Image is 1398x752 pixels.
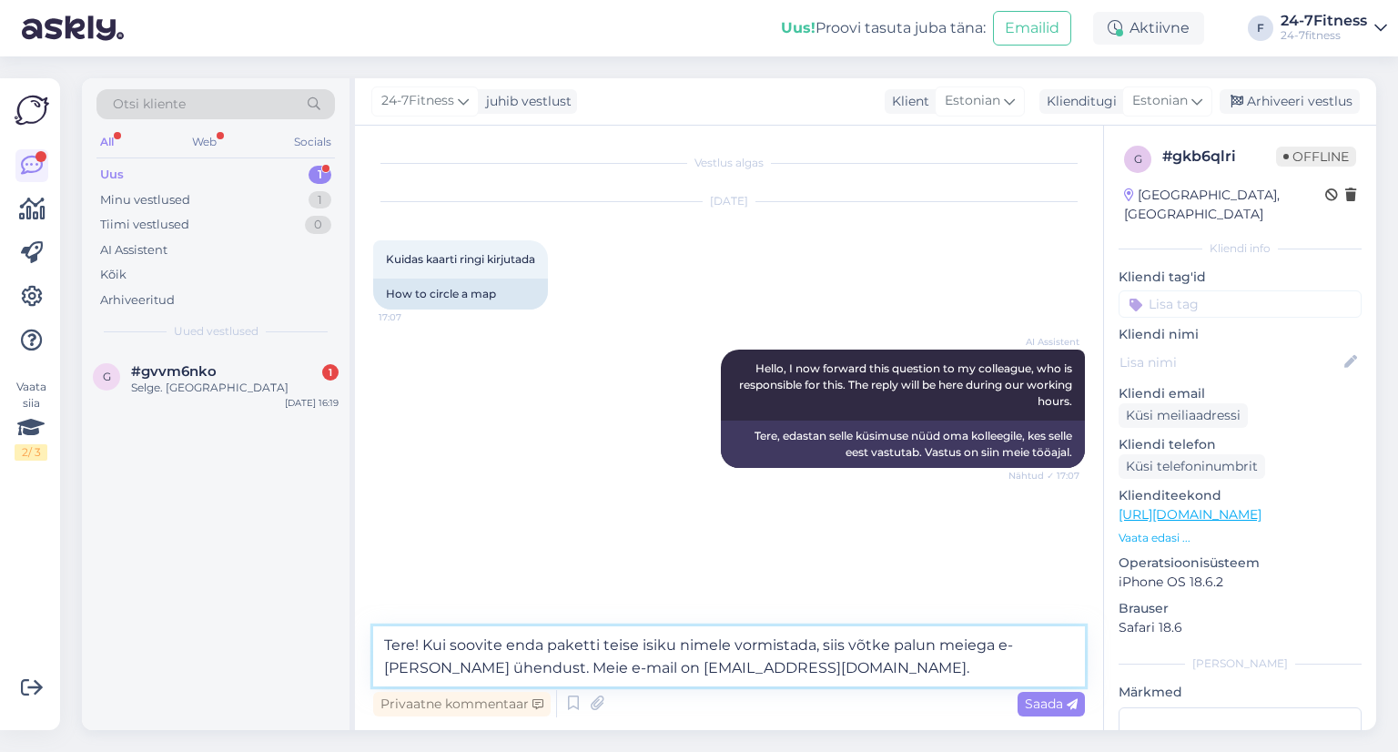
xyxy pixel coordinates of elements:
div: [GEOGRAPHIC_DATA], [GEOGRAPHIC_DATA] [1124,186,1325,224]
textarea: Tere! Kui soovite enda paketti teise isiku nimele vormistada, siis võtke palun meiega e-[PERSON_N... [373,626,1085,686]
div: Klient [885,92,929,111]
span: 24-7Fitness [381,91,454,111]
span: AI Assistent [1011,335,1079,349]
div: Socials [290,130,335,154]
div: [DATE] 16:19 [285,396,339,410]
p: Vaata edasi ... [1119,530,1362,546]
input: Lisa nimi [1119,352,1341,372]
p: Klienditeekond [1119,486,1362,505]
div: Proovi tasuta juba täna: [781,17,986,39]
span: Estonian [945,91,1000,111]
p: Kliendi nimi [1119,325,1362,344]
span: Hello, I now forward this question to my colleague, who is responsible for this. The reply will b... [739,361,1075,408]
span: g [103,370,111,383]
div: Tere, edastan selle küsimuse nüüd oma kolleegile, kes selle eest vastutab. Vastus on siin meie tö... [721,421,1085,468]
div: F [1248,15,1273,41]
span: Nähtud ✓ 17:07 [1008,469,1079,483]
p: iPhone OS 18.6.2 [1119,573,1362,592]
p: Brauser [1119,599,1362,618]
span: Uued vestlused [174,323,258,340]
div: [DATE] [373,193,1085,209]
div: Uus [100,166,124,184]
input: Lisa tag [1119,290,1362,318]
span: Otsi kliente [113,95,186,114]
div: Web [188,130,220,154]
div: All [96,130,117,154]
p: Märkmed [1119,683,1362,702]
div: How to circle a map [373,279,548,310]
p: Safari 18.6 [1119,618,1362,637]
span: Offline [1276,147,1356,167]
div: Selge. [GEOGRAPHIC_DATA] [131,380,339,396]
div: 24-7Fitness [1281,14,1367,28]
div: Aktiivne [1093,12,1204,45]
span: Kuidas kaarti ringi kirjutada [386,252,535,266]
span: 17:07 [379,310,447,324]
p: Kliendi telefon [1119,435,1362,454]
div: 1 [322,364,339,381]
div: # gkb6qlri [1162,146,1276,168]
div: 2 / 3 [15,444,47,461]
div: Tiimi vestlused [100,216,189,234]
button: Emailid [993,11,1071,46]
div: Küsi meiliaadressi [1119,403,1248,428]
a: [URL][DOMAIN_NAME] [1119,506,1261,523]
span: #gvvm6nko [131,363,217,380]
span: Saada [1025,696,1078,712]
div: 1 [309,166,331,184]
p: Kliendi email [1119,384,1362,403]
p: Kliendi tag'id [1119,268,1362,287]
p: Operatsioonisüsteem [1119,554,1362,573]
a: 24-7Fitness24-7fitness [1281,14,1387,43]
div: Vaata siia [15,379,47,461]
div: Küsi telefoninumbrit [1119,454,1265,479]
b: Uus! [781,19,815,36]
div: Arhiveeri vestlus [1220,89,1360,114]
span: Estonian [1132,91,1188,111]
div: Privaatne kommentaar [373,692,551,716]
div: 24-7fitness [1281,28,1367,43]
div: Klienditugi [1039,92,1117,111]
div: [PERSON_NAME] [1119,655,1362,672]
div: juhib vestlust [479,92,572,111]
div: Kliendi info [1119,240,1362,257]
div: 1 [309,191,331,209]
span: g [1134,152,1142,166]
img: Askly Logo [15,93,49,127]
div: Vestlus algas [373,155,1085,171]
div: Minu vestlused [100,191,190,209]
div: Arhiveeritud [100,291,175,310]
div: 0 [305,216,331,234]
div: AI Assistent [100,241,167,259]
div: Kõik [100,266,127,284]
